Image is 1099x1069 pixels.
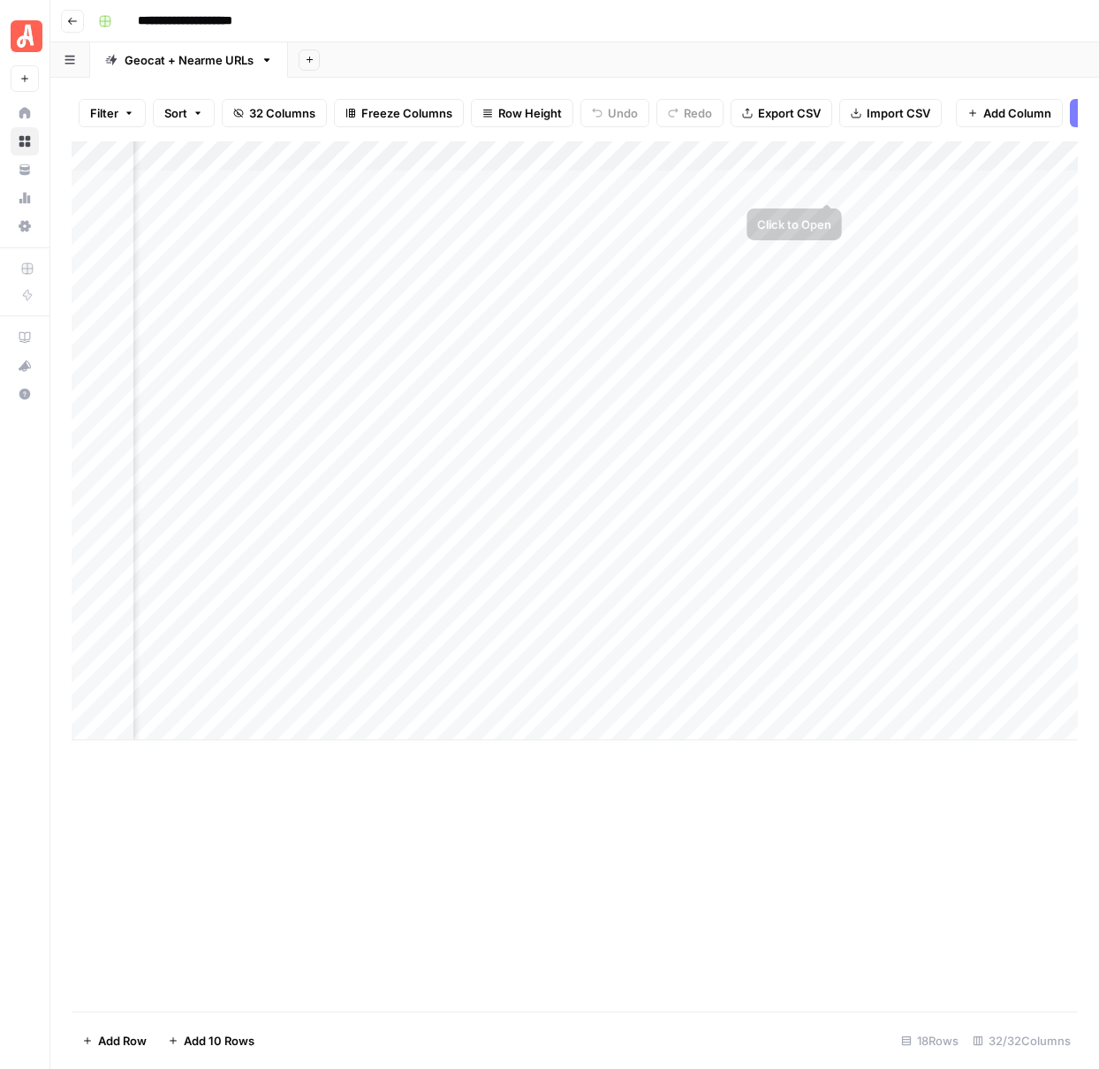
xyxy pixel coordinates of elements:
[72,1027,157,1055] button: Add Row
[731,99,832,127] button: Export CSV
[471,99,573,127] button: Row Height
[164,104,187,122] span: Sort
[184,1032,254,1050] span: Add 10 Rows
[758,104,821,122] span: Export CSV
[684,104,712,122] span: Redo
[894,1027,966,1055] div: 18 Rows
[249,104,315,122] span: 32 Columns
[580,99,649,127] button: Undo
[11,127,39,155] a: Browse
[98,1032,147,1050] span: Add Row
[498,104,562,122] span: Row Height
[11,380,39,408] button: Help + Support
[90,104,118,122] span: Filter
[222,99,327,127] button: 32 Columns
[656,99,724,127] button: Redo
[79,99,146,127] button: Filter
[11,352,39,380] button: What's new?
[125,51,254,69] div: Geocat + Nearme URLs
[153,99,215,127] button: Sort
[839,99,942,127] button: Import CSV
[11,20,42,52] img: Angi Logo
[867,104,930,122] span: Import CSV
[334,99,464,127] button: Freeze Columns
[11,99,39,127] a: Home
[956,99,1063,127] button: Add Column
[11,353,38,379] div: What's new?
[11,14,39,58] button: Workspace: Angi
[966,1027,1078,1055] div: 32/32 Columns
[361,104,452,122] span: Freeze Columns
[157,1027,265,1055] button: Add 10 Rows
[608,104,638,122] span: Undo
[90,42,288,78] a: Geocat + Nearme URLs
[11,323,39,352] a: AirOps Academy
[11,212,39,240] a: Settings
[11,155,39,184] a: Your Data
[983,104,1051,122] span: Add Column
[11,184,39,212] a: Usage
